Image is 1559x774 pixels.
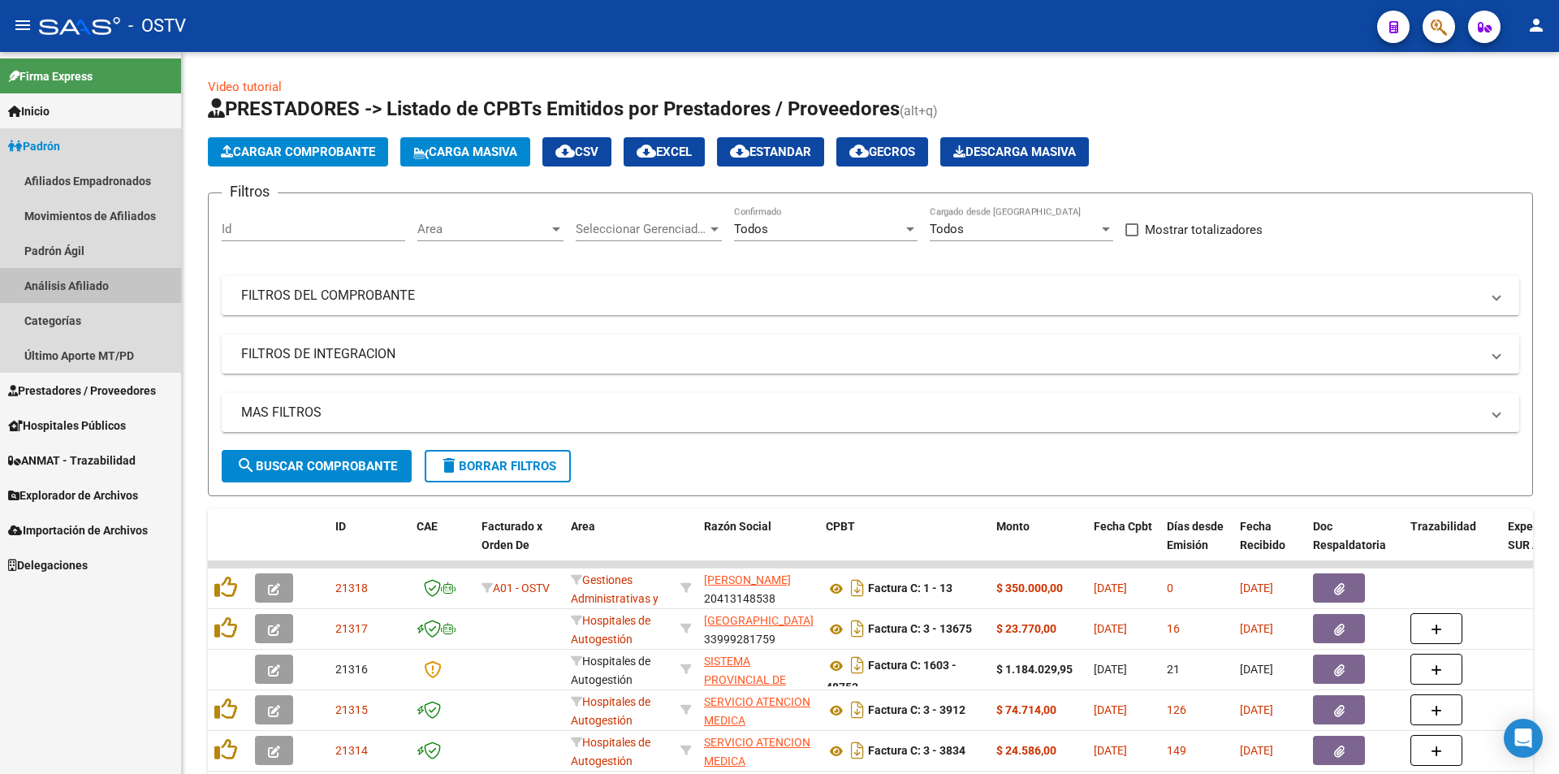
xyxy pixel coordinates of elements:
[222,335,1519,374] mat-expansion-panel-header: FILTROS DE INTEGRACION
[13,15,32,35] mat-icon: menu
[847,652,868,678] i: Descargar documento
[439,459,556,473] span: Borrar Filtros
[1167,582,1173,595] span: 0
[704,612,813,646] div: 33999281759
[704,655,786,705] span: SISTEMA PROVINCIAL DE SALUD
[571,520,595,533] span: Area
[704,733,813,768] div: 33684659249
[335,703,368,716] span: 21315
[542,137,611,166] button: CSV
[1167,744,1186,757] span: 149
[940,137,1089,166] button: Descarga Masiva
[335,663,368,676] span: 21316
[576,222,707,236] span: Seleccionar Gerenciador
[222,276,1519,315] mat-expansion-panel-header: FILTROS DEL COMPROBANTE
[413,145,517,159] span: Carga Masiva
[222,450,412,482] button: Buscar Comprobante
[1145,220,1263,240] span: Mostrar totalizadores
[637,145,692,159] span: EXCEL
[1233,509,1306,581] datatable-header-cell: Fecha Recibido
[940,137,1089,166] app-download-masive: Descarga masiva de comprobantes (adjuntos)
[624,137,705,166] button: EXCEL
[1504,719,1543,758] div: Open Intercom Messenger
[8,417,126,435] span: Hospitales Públicos
[868,704,965,717] strong: Factura C: 3 - 3912
[128,8,186,44] span: - OSTV
[1094,622,1127,635] span: [DATE]
[730,145,811,159] span: Estandar
[8,486,138,504] span: Explorador de Archivos
[847,575,868,601] i: Descargar documento
[221,145,375,159] span: Cargar Comprobante
[819,509,990,581] datatable-header-cell: CPBT
[208,137,388,166] button: Cargar Comprobante
[847,697,868,723] i: Descargar documento
[1167,703,1186,716] span: 126
[826,520,855,533] span: CPBT
[868,745,965,758] strong: Factura C: 3 - 3834
[555,145,598,159] span: CSV
[335,582,368,595] span: 21318
[996,520,1030,533] span: Monto
[1240,582,1273,595] span: [DATE]
[1167,663,1180,676] span: 21
[1094,582,1127,595] span: [DATE]
[475,509,564,581] datatable-header-cell: Facturado x Orden De
[953,145,1076,159] span: Descarga Masiva
[8,67,93,85] span: Firma Express
[697,509,819,581] datatable-header-cell: Razón Social
[8,556,88,574] span: Delegaciones
[996,622,1056,635] strong: $ 23.770,00
[555,141,575,161] mat-icon: cloud_download
[704,614,814,627] span: [GEOGRAPHIC_DATA]
[704,571,813,605] div: 20413148538
[730,141,749,161] mat-icon: cloud_download
[8,521,148,539] span: Importación de Archivos
[571,655,650,686] span: Hospitales de Autogestión
[1094,744,1127,757] span: [DATE]
[930,222,964,236] span: Todos
[1167,520,1224,551] span: Días desde Emisión
[8,382,156,400] span: Prestadores / Proveedores
[410,509,475,581] datatable-header-cell: CAE
[1313,520,1386,551] span: Doc Respaldatoria
[208,97,900,120] span: PRESTADORES -> Listado de CPBTs Emitidos por Prestadores / Proveedores
[241,345,1480,363] mat-panel-title: FILTROS DE INTEGRACION
[1306,509,1404,581] datatable-header-cell: Doc Respaldatoria
[868,623,972,636] strong: Factura C: 3 - 13675
[571,573,659,624] span: Gestiones Administrativas y Otros
[996,582,1063,595] strong: $ 350.000,00
[425,450,571,482] button: Borrar Filtros
[826,659,957,694] strong: Factura C: 1603 - 48753
[836,137,928,166] button: Gecros
[564,509,674,581] datatable-header-cell: Area
[493,582,550,595] span: A01 - OSTV
[236,459,397,473] span: Buscar Comprobante
[439,456,459,475] mat-icon: delete
[996,703,1056,716] strong: $ 74.714,00
[571,736,650,768] span: Hospitales de Autogestión
[417,520,438,533] span: CAE
[8,102,50,120] span: Inicio
[1240,703,1273,716] span: [DATE]
[1167,622,1180,635] span: 16
[222,180,278,203] h3: Filtros
[571,614,650,646] span: Hospitales de Autogestión
[704,520,771,533] span: Razón Social
[847,737,868,763] i: Descargar documento
[717,137,824,166] button: Estandar
[1160,509,1233,581] datatable-header-cell: Días desde Emisión
[849,141,869,161] mat-icon: cloud_download
[704,695,810,763] span: SERVICIO ATENCION MEDICA COMUNIDAD ROLDAN
[847,616,868,642] i: Descargar documento
[222,393,1519,432] mat-expansion-panel-header: MAS FILTROS
[241,287,1480,305] mat-panel-title: FILTROS DEL COMPROBANTE
[236,456,256,475] mat-icon: search
[571,695,650,727] span: Hospitales de Autogestión
[8,137,60,155] span: Padrón
[482,520,542,551] span: Facturado x Orden De
[417,222,549,236] span: Area
[335,744,368,757] span: 21314
[1087,509,1160,581] datatable-header-cell: Fecha Cpbt
[1094,520,1152,533] span: Fecha Cpbt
